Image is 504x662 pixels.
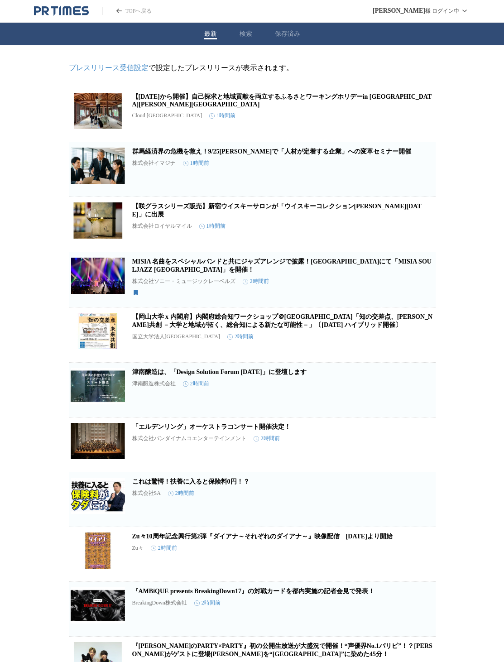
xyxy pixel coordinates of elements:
p: 株式会社イマジナ [132,159,176,167]
p: 株式会社バンダイナムコエンターテインメント [132,435,246,442]
svg: 保存済み [132,289,139,296]
a: Zu々10周年記念興行第2弾『ダイアナ～それぞれのダイアナ～』映像配信 [DATE]より開始 [132,533,393,540]
a: 津南醸造は、「Design Solution Forum [DATE]」に登壇します [132,369,307,375]
a: PR TIMESのトップページはこちら [34,5,89,16]
time: 1時間前 [199,222,226,230]
time: 2時間前 [168,489,194,497]
a: 【[DATE]から開催】自己探求と地域貢献を両立するふるさとワーキングホリデーin [GEOGRAPHIC_DATA][PERSON_NAME][GEOGRAPHIC_DATA] [132,93,432,108]
p: で設定したプレスリリースが表示されます。 [69,63,436,73]
span: [PERSON_NAME] [373,7,425,14]
p: Zu々 [132,544,144,552]
p: BreakingDown株式会社 [132,599,187,607]
img: 「エルデンリング」オーケストラコンサート開催決定！ [71,423,125,459]
p: 株式会社ロイヤルマイル [132,222,192,230]
button: 保存済み [275,30,300,38]
a: 『AMBiQUE presents BreakingDown17』の対戦カードを都内実施の記者会見で発表！ [132,588,374,595]
a: 【咲グラスシリーズ販売】新宿ウイスキーサロンが「ウイスキーコレクション[PERSON_NAME][DATE]」に出展 [132,203,422,218]
time: 2時間前 [227,333,254,341]
a: MISIA 名曲をスペシャルバンドと共にジャズアレンジで披露！[GEOGRAPHIC_DATA]にて「MISIA SOULJAZZ [GEOGRAPHIC_DATA]」を開催！ [132,258,432,273]
a: 『[PERSON_NAME]のPARTY×PARTY』初の公開生放送が大盛況で開催！“声優界No.1パリピ”！？[PERSON_NAME]がゲストに登場[PERSON_NAME]を“[GEOGR... [132,643,432,657]
a: PR TIMESのトップページはこちら [102,7,152,15]
button: 最新 [204,30,217,38]
img: これは驚愕！扶養に入ると保険料0円！？ [71,478,125,514]
a: 【岡山大学 x 内閣府】内閣府総合知ワークショップ＠[GEOGRAPHIC_DATA]「知の交差点、[PERSON_NAME]共創 －大学と地域が拓く、総合知による新たな可能性－」〔[DATE]... [132,313,433,328]
time: 2時間前 [194,599,221,607]
img: 津南醸造は、「Design Solution Forum 2025」に登壇します [71,368,125,404]
img: Zu々10周年記念興行第2弾『ダイアナ～それぞれのダイアナ～』映像配信 9月16日（火）より開始 [71,532,125,569]
time: 2時間前 [151,544,177,552]
img: MISIA 名曲をスペシャルバンドと共にジャズアレンジで披露！東京・NHKホールにて「MISIA SOULJAZZ FUNK CITY」を開催！ [71,258,125,294]
a: プレスリリース受信設定 [69,64,149,72]
time: 1時間前 [209,112,235,120]
a: 群馬経済界の危機を救え！9/25[PERSON_NAME]で「人材が定着する企業」への変革セミナー開催 [132,148,412,155]
p: 国立大学法人[GEOGRAPHIC_DATA] [132,333,220,341]
time: 2時間前 [243,278,269,285]
button: 検索 [240,30,252,38]
p: 株式会社SA [132,489,161,497]
img: 『AMBiQUE presents BreakingDown17』の対戦カードを都内実施の記者会見で発表！ [71,587,125,624]
time: 1時間前 [183,159,209,167]
a: 「エルデンリング」オーケストラコンサート開催決定！ [132,423,291,430]
time: 2時間前 [183,380,209,388]
img: 群馬経済界の危機を救え！9/25高崎で「人材が定着する企業」への変革セミナー開催 [71,148,125,184]
img: 【明日から開催】自己探求と地域貢献を両立するふるさとワーキングホリデーin 滋賀県多賀町 [71,93,125,129]
img: 【岡山大学 x 内閣府】内閣府総合知ワークショップ＠岡山大学「知の交差点、未来共創 －大学と地域が拓く、総合知による新たな可能性－」〔9/22,月 ハイブリッド開催〕 [71,313,125,349]
time: 2時間前 [254,435,280,442]
p: 株式会社ソニー・ミュージックレーベルズ [132,278,235,285]
p: 津南醸造株式会社 [132,380,176,388]
img: 【咲グラスシリーズ販売】新宿ウイスキーサロンが「ウイスキーコレクション郡山2025」に出展 [71,202,125,239]
a: これは驚愕！扶養に入ると保険料0円！？ [132,478,250,485]
p: Cloud [GEOGRAPHIC_DATA] [132,112,202,119]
